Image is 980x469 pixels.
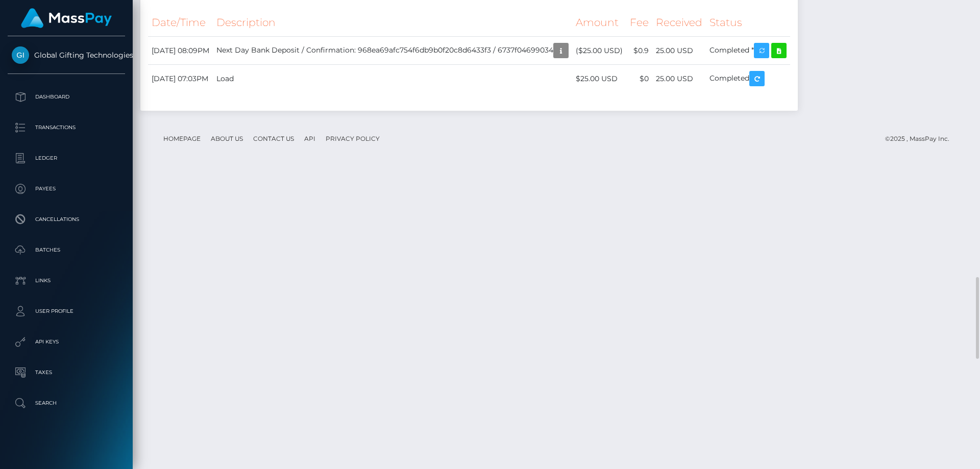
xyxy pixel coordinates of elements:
p: Taxes [12,365,121,380]
p: Dashboard [12,89,121,105]
td: $0 [626,65,652,93]
p: User Profile [12,304,121,319]
span: Global Gifting Technologies Inc [8,51,125,60]
a: Homepage [159,131,205,146]
th: Date/Time [148,9,213,37]
td: [DATE] 08:09PM [148,37,213,65]
td: 25.00 USD [652,65,706,93]
th: Description [213,9,572,37]
th: Amount [572,9,626,37]
p: Links [12,273,121,288]
a: About Us [207,131,247,146]
a: Cancellations [8,207,125,232]
a: Privacy Policy [322,131,384,146]
td: Next Day Bank Deposit / Confirmation: 968ea69afc754f6db9b0f20c8d6433f3 / 6737f04699034 [213,37,572,65]
img: Global Gifting Technologies Inc [12,46,29,64]
td: Completed * [706,37,790,65]
p: Transactions [12,120,121,135]
td: 25.00 USD [652,37,706,65]
td: $25.00 USD [572,65,626,93]
a: Search [8,390,125,416]
a: Payees [8,176,125,202]
td: Completed [706,65,790,93]
div: © 2025 , MassPay Inc. [885,133,957,144]
a: Taxes [8,360,125,385]
td: ($25.00 USD) [572,37,626,65]
th: Fee [626,9,652,37]
th: Received [652,9,706,37]
p: Search [12,396,121,411]
p: API Keys [12,334,121,350]
a: API [300,131,320,146]
a: Links [8,268,125,293]
td: [DATE] 07:03PM [148,65,213,93]
img: MassPay Logo [21,8,112,28]
a: Transactions [8,115,125,140]
td: $0.9 [626,37,652,65]
a: API Keys [8,329,125,355]
a: Ledger [8,145,125,171]
a: Dashboard [8,84,125,110]
p: Batches [12,242,121,258]
a: Contact Us [249,131,298,146]
p: Ledger [12,151,121,166]
p: Payees [12,181,121,196]
p: Cancellations [12,212,121,227]
th: Status [706,9,790,37]
a: Batches [8,237,125,263]
td: Load [213,65,572,93]
a: User Profile [8,299,125,324]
